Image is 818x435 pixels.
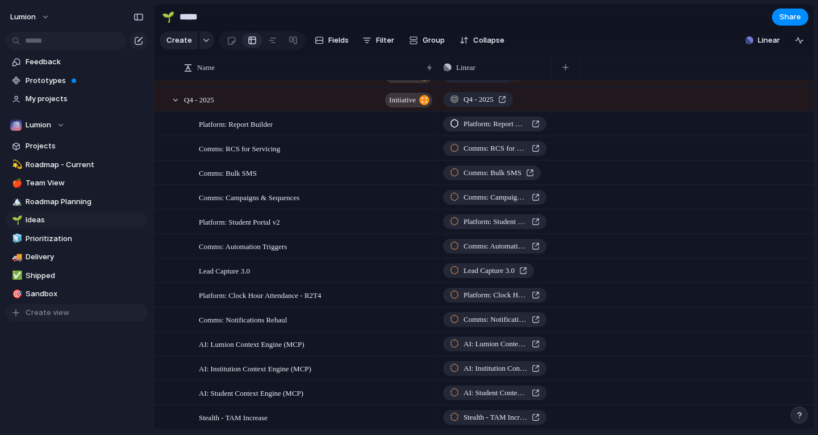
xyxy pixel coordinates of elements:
button: Collapse [455,31,509,49]
span: My projects [26,93,144,105]
span: Delivery [26,251,144,263]
span: AI: Institution Context Engine (MCP) [464,363,527,374]
a: 🌱Ideas [6,212,148,229]
span: Collapse [473,35,504,46]
a: ✅Shipped [6,267,148,284]
span: Lumion [26,119,51,131]
div: 💫 [12,158,20,171]
span: Lead Capture 3.0 [464,265,515,276]
span: Shipped [26,270,144,281]
button: 🎯 [10,288,22,300]
a: My projects [6,90,148,107]
button: Filter [358,31,399,49]
button: 🚚 [10,251,22,263]
span: Projects [26,140,144,152]
span: Stealth - TAM Increase [464,412,527,423]
a: Comms: RCS for Servicing [443,141,546,156]
button: Group [403,31,450,49]
span: Roadmap - Current [26,159,144,171]
button: ✅ [10,270,22,281]
a: Platform: Student Portal v2 [443,214,546,229]
button: 🌱 [159,8,177,26]
a: Feedback [6,53,148,71]
button: Create view [6,304,148,321]
span: Feedback [26,56,144,68]
span: Q4 - 2025 [464,94,494,105]
span: Comms: Campaigns & Sequences [464,192,527,203]
span: AI: Lumion Context Engine (MCP) [464,338,527,350]
a: Comms: Notifications Rehaul [443,312,546,327]
a: 🧊Prioritization [6,230,148,247]
span: Team View [26,177,144,189]
button: 🍎 [10,177,22,189]
span: Platform: Student Portal v2 [199,215,280,228]
span: Prototypes [26,75,144,86]
a: 💫Roadmap - Current [6,156,148,173]
a: Platform: Clock Hour Attendance - R2T4 [443,288,546,303]
button: Share [772,9,808,26]
button: Lumion [6,117,148,134]
span: Platform: Student Portal v2 [464,216,527,227]
span: Group [423,35,445,46]
span: Comms: Notifications Rehaul [199,313,287,326]
span: Linear [456,62,475,73]
span: AI: Student Context Engine (MCP) [464,387,527,399]
span: Comms: Notifications Rehaul [464,314,527,325]
a: Projects [6,138,148,155]
a: AI: Institution Context Engine (MCP) [443,361,546,376]
span: Lumion [10,11,36,23]
a: Comms: Automation Triggers [443,239,546,254]
a: 🍎Team View [6,175,148,192]
span: Comms: Campaigns & Sequences [199,190,299,204]
span: Fields [328,35,349,46]
span: Sandbox [26,288,144,300]
span: Platform: Report Builder [464,118,527,130]
a: Platform: Report Builder [443,117,546,131]
a: Lead Capture 3.0 [443,263,534,278]
span: AI: Lumion Context Engine (MCP) [199,337,304,350]
span: Comms: RCS for Servicing [199,142,280,155]
button: initiative [385,93,432,107]
span: Share [779,11,801,23]
div: 🧊 [12,232,20,245]
span: Platform: Clock Hour Attendance - R2T4 [199,288,322,301]
a: 🚚Delivery [6,248,148,266]
a: Q4 - 2025 [443,92,513,107]
div: 🎯Sandbox [6,285,148,303]
a: Comms: Bulk SMS [443,165,541,180]
div: 🌱 [162,9,174,24]
span: Filter [376,35,394,46]
button: initiative [385,68,432,83]
span: Linear [758,35,780,46]
span: Comms: Bulk SMS [464,167,521,179]
span: Lead Capture 3.0 [199,264,250,277]
span: Ideas [26,214,144,226]
a: Prototypes [6,72,148,89]
span: Comms: Automation Triggers [199,239,287,252]
span: initiative [389,92,416,108]
button: 🏔️ [10,196,22,208]
span: Q4 - 2025 [184,93,214,106]
button: Linear [741,32,784,49]
a: AI: Lumion Context Engine (MCP) [443,337,546,351]
span: Comms: Bulk SMS [199,166,257,179]
button: Create [160,31,198,49]
span: Create [166,35,192,46]
div: ✅ [12,269,20,282]
span: Name [197,62,215,73]
span: Platform: Report Builder [199,117,273,130]
a: 🏔️Roadmap Planning [6,193,148,210]
button: 🌱 [10,214,22,226]
span: Roadmap Planning [26,196,144,208]
span: Comms: Automation Triggers [464,241,527,252]
button: 💫 [10,159,22,171]
button: Fields [310,31,353,49]
div: 🌱 [12,214,20,227]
